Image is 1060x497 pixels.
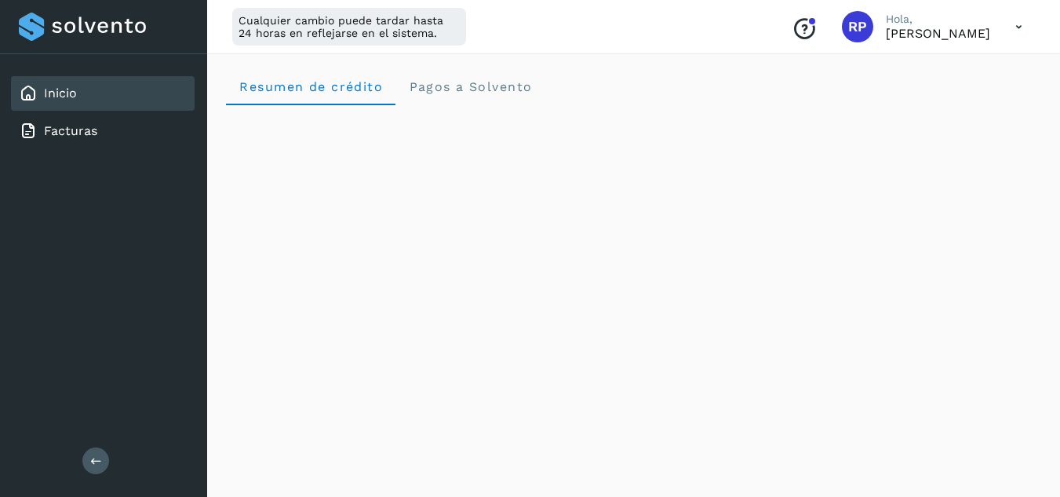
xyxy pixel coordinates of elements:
p: Hola, [886,13,990,26]
span: Resumen de crédito [239,79,383,94]
div: Facturas [11,114,195,148]
span: Pagos a Solvento [408,79,532,94]
div: Inicio [11,76,195,111]
a: Facturas [44,123,97,138]
a: Inicio [44,86,77,100]
div: Cualquier cambio puede tardar hasta 24 horas en reflejarse en el sistema. [232,8,466,46]
p: Ricardo Pacheco Murillo [886,26,990,41]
